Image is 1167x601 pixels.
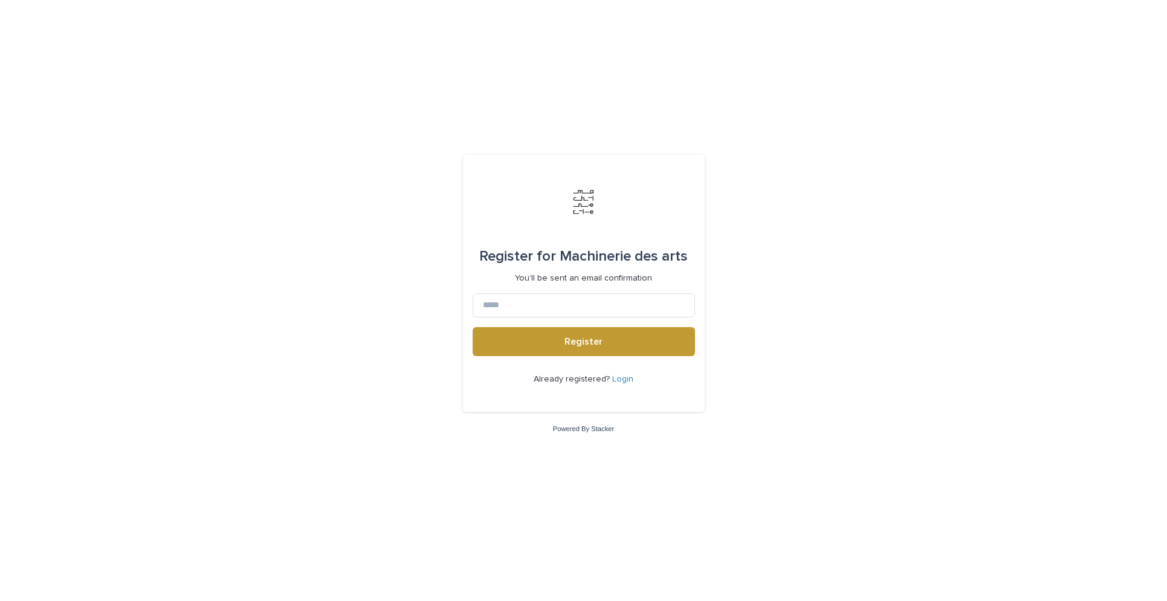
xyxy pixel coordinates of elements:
[534,375,612,383] span: Already registered?
[564,337,603,346] span: Register
[479,249,556,264] span: Register for
[612,375,633,383] a: Login
[553,425,614,432] a: Powered By Stacker
[479,239,688,273] div: Machinerie des arts
[515,273,652,284] p: You'll be sent an email confirmation
[566,184,602,220] img: Jx8JiDZqSLW7pnA6nIo1
[473,327,695,356] button: Register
